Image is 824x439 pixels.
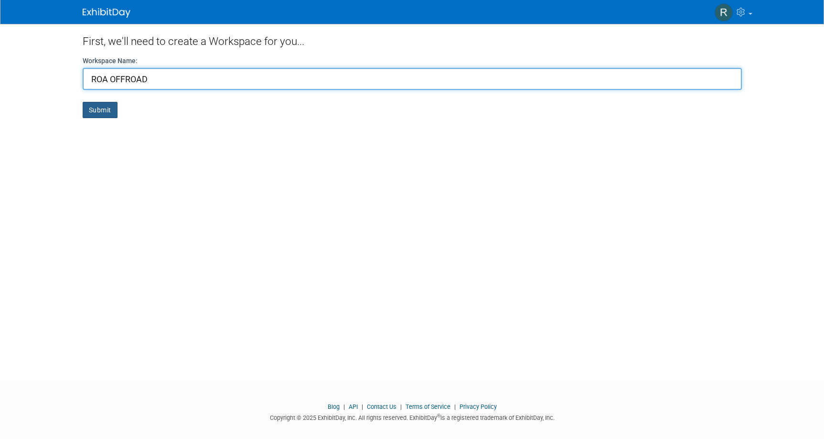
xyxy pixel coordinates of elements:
[328,403,340,410] a: Blog
[349,403,358,410] a: API
[83,24,742,56] div: First, we'll need to create a Workspace for you...
[83,68,742,90] input: Name of your organization
[83,102,118,118] button: Submit
[341,403,347,410] span: |
[367,403,396,410] a: Contact Us
[83,56,138,66] label: Workspace Name:
[406,403,450,410] a: Terms of Service
[715,3,733,22] img: Randy Ryan
[437,413,440,418] sup: ®
[359,403,365,410] span: |
[83,8,130,18] img: ExhibitDay
[452,403,458,410] span: |
[460,403,497,410] a: Privacy Policy
[398,403,404,410] span: |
